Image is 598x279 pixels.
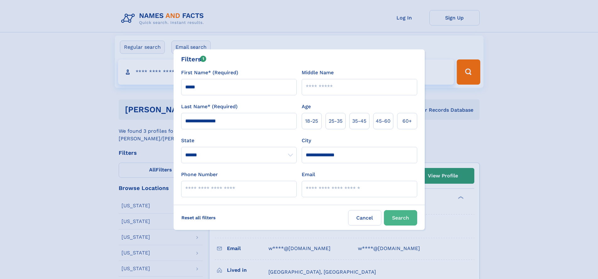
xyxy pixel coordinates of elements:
[376,117,391,125] span: 45‑60
[181,137,297,144] label: State
[352,117,366,125] span: 35‑45
[181,54,207,64] div: Filters
[305,117,318,125] span: 18‑25
[384,210,417,226] button: Search
[177,210,220,225] label: Reset all filters
[302,171,315,178] label: Email
[302,69,334,76] label: Middle Name
[329,117,342,125] span: 25‑35
[181,69,238,76] label: First Name* (Required)
[302,103,311,110] label: Age
[348,210,381,226] label: Cancel
[181,171,218,178] label: Phone Number
[302,137,311,144] label: City
[402,117,412,125] span: 60+
[181,103,238,110] label: Last Name* (Required)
